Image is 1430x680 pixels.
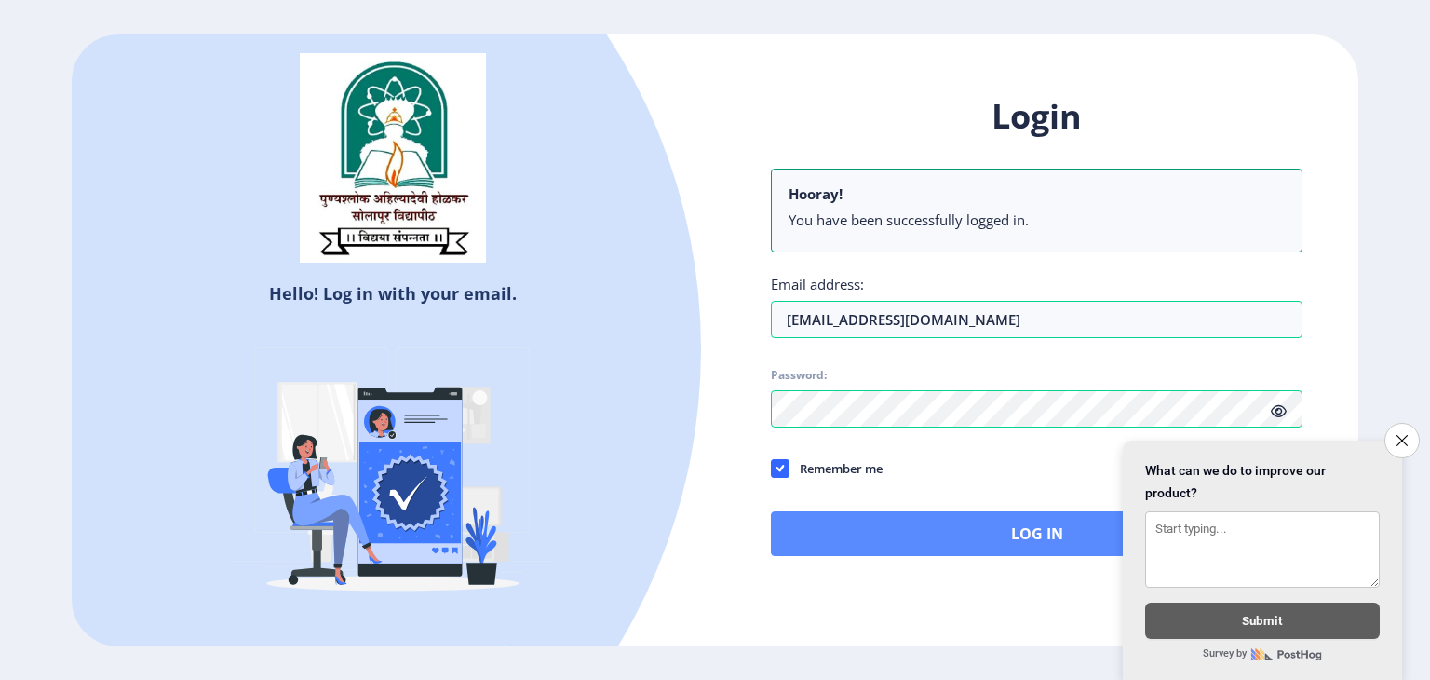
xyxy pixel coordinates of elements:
[230,312,556,638] img: Verified-rafiki.svg
[300,53,486,264] img: sulogo.png
[771,368,827,383] label: Password:
[789,211,1285,229] li: You have been successfully logged in.
[771,94,1302,139] h1: Login
[789,457,883,480] span: Remember me
[86,638,701,668] h5: Don't have an account?
[789,184,843,203] b: Hooray!
[771,275,864,293] label: Email address:
[771,511,1302,556] button: Log In
[771,301,1302,338] input: Email address
[470,639,555,667] a: Register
